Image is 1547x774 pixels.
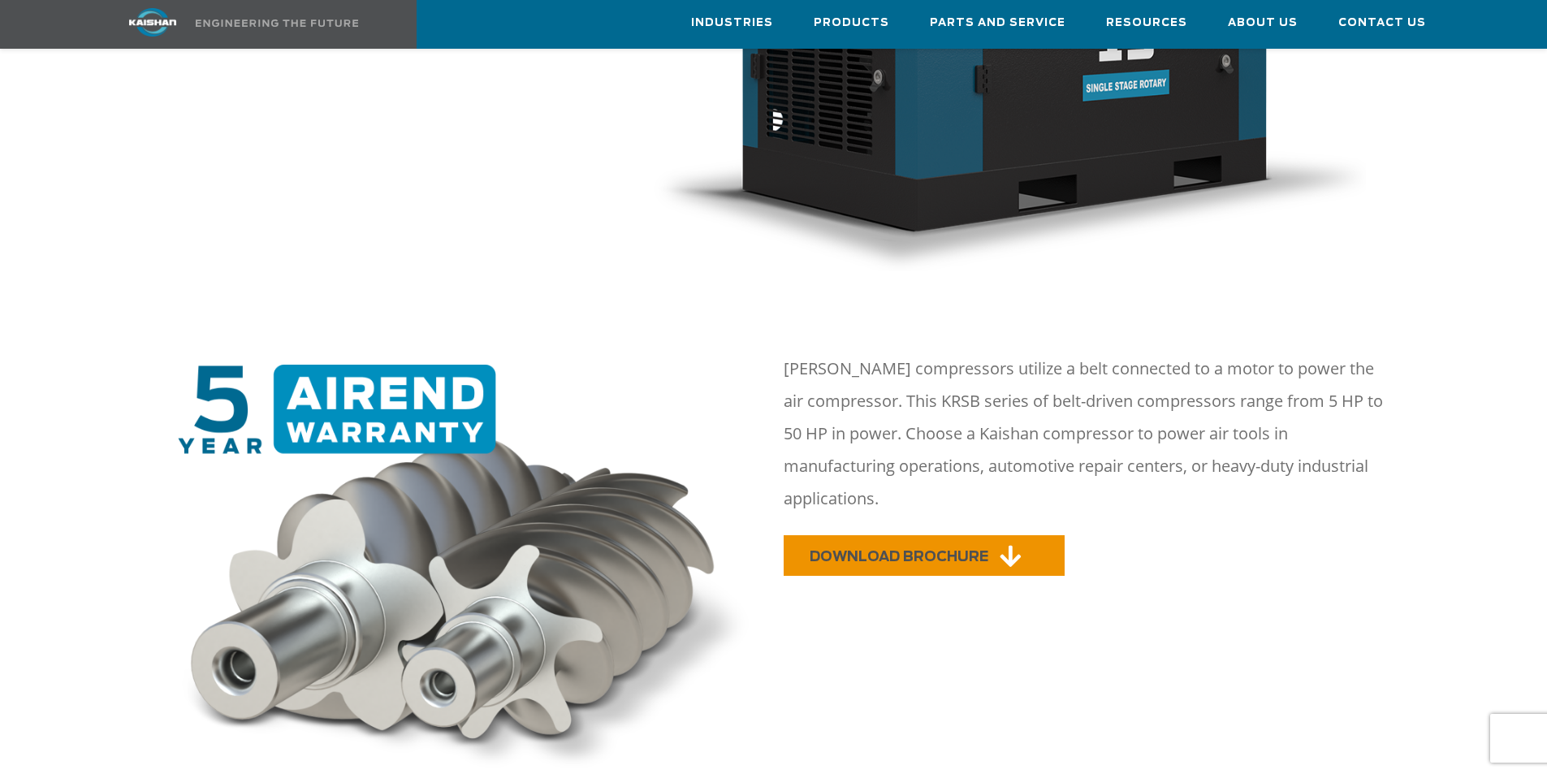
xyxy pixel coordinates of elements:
[814,1,889,45] a: Products
[784,535,1065,576] a: DOWNLOAD BROCHURE
[691,14,773,32] span: Industries
[784,352,1391,515] p: [PERSON_NAME] compressors utilize a belt connected to a motor to power the air compressor. This K...
[930,1,1065,45] a: Parts and Service
[92,8,214,37] img: kaishan logo
[814,14,889,32] span: Products
[1338,14,1426,32] span: Contact Us
[1106,14,1187,32] span: Resources
[810,550,988,564] span: DOWNLOAD BROCHURE
[691,1,773,45] a: Industries
[196,19,358,27] img: Engineering the future
[1106,1,1187,45] a: Resources
[1228,14,1298,32] span: About Us
[930,14,1065,32] span: Parts and Service
[1338,1,1426,45] a: Contact Us
[1228,1,1298,45] a: About Us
